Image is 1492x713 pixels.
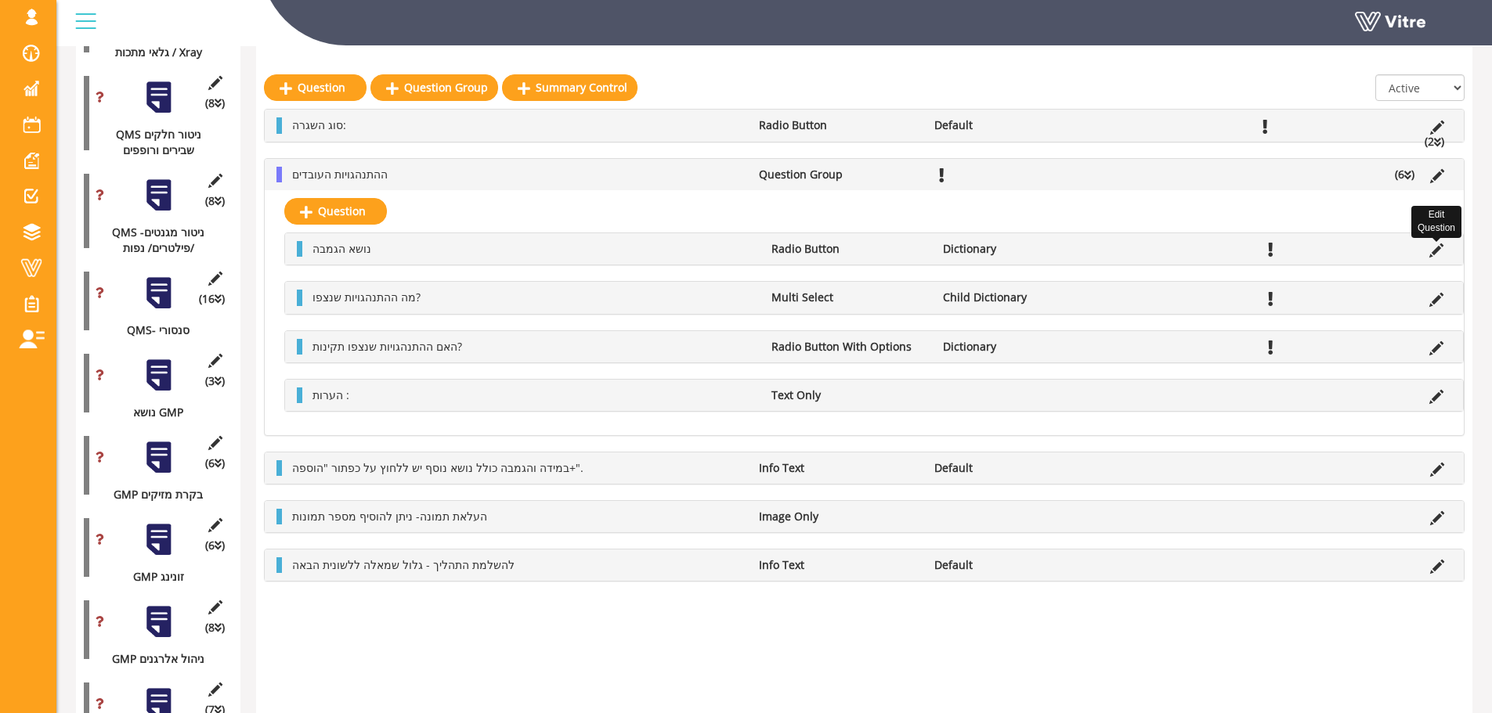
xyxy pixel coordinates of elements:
div: GMP זונינג [84,569,221,585]
span: האם ההתנהגויות שנצפו תקינות? [312,339,462,354]
a: Question [284,198,387,225]
a: Question [264,74,367,101]
li: Default [927,557,1102,573]
a: Question Group [370,74,498,101]
li: Multi Select [764,290,936,305]
div: GMP ניהול אלרגנים [84,651,221,667]
a: Summary Control [502,74,638,101]
span: מה ההתנהגויות שנצפו? [312,290,421,304]
li: (2 ) [1417,134,1452,149]
li: Dictionary [935,339,1107,355]
li: Child Dictionary [935,290,1107,305]
span: העלאת תמונה- ניתן להוסיף מספר תמונות [292,509,487,524]
span: סוג השגרה: [292,117,346,132]
div: QMS ניטור חלקים שבירים ורופפים [84,127,221,158]
span: (6 ) [205,538,225,553]
li: Default [927,460,1102,476]
li: Dictionary [935,241,1107,257]
li: Question Group [751,167,927,182]
li: Image Only [751,509,927,524]
span: (6 ) [205,456,225,471]
span: (8 ) [205,620,225,636]
span: (8 ) [205,95,225,111]
span: נושא הגמבה [312,241,371,256]
span: במידה והגמבה כולל נושא נוסף יש ללחוץ על כפתור "הוספה+". [292,460,583,475]
li: Text Only [764,387,936,403]
li: Default [927,117,1102,133]
li: Info Text [751,557,927,573]
li: Info Text [751,460,927,476]
li: Radio Button With Options [764,339,936,355]
span: (3 ) [205,373,225,389]
li: (6 ) [1387,167,1422,182]
div: QMS- סנסורי [84,322,221,338]
span: להשלמת התהליך - גלול שמאלה ללשונית הבאה [292,557,515,572]
li: Radio Button [764,241,936,257]
span: (16 ) [199,291,225,307]
span: הערות : [312,387,349,402]
div: GMP בקרת מזיקים [84,487,221,502]
span: ההתנהגויות העובדים [292,167,388,182]
li: Radio Button [751,117,927,133]
div: Edit Question [1411,206,1461,237]
span: (8 ) [205,193,225,209]
div: QMS -ניטור מגנטים /פילטרים/ נפות [84,225,221,256]
div: נושא GMP [84,405,221,420]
